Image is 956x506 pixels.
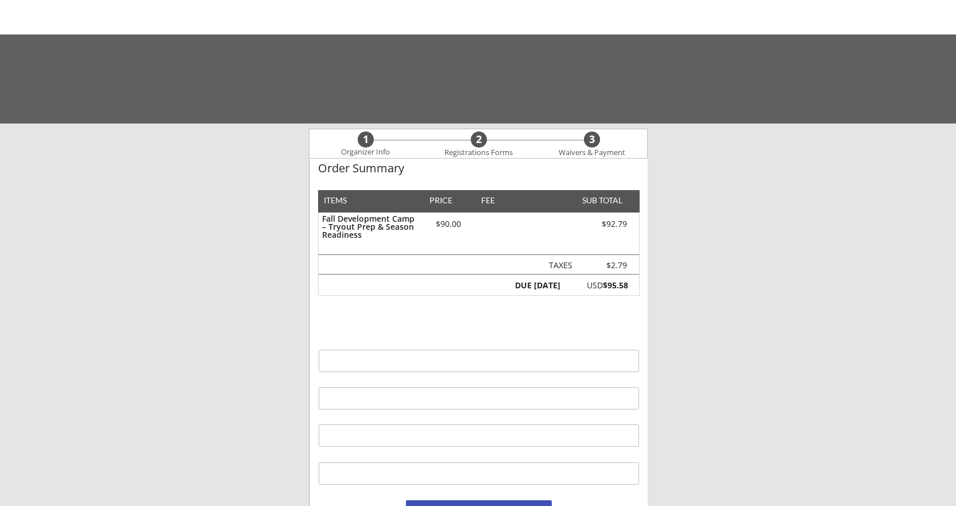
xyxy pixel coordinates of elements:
div: DUE [DATE] [513,281,560,289]
div: TAXES [544,261,572,269]
div: Taxes not charged on the fee [544,261,572,270]
div: $92.79 [562,220,627,228]
div: $2.79 [582,261,627,269]
div: ITEMS [324,196,365,204]
div: Registrations Forms [439,148,518,157]
div: 3 [584,133,600,146]
div: Waivers & Payment [552,148,632,157]
div: Organizer Info [334,148,397,157]
div: Order Summary [318,162,640,175]
div: 1 [358,133,374,146]
div: FEE [473,196,503,204]
div: 2 [471,133,487,146]
div: SUB TOTAL [578,196,622,204]
div: Taxes not charged on the fee [582,261,627,270]
div: $90.00 [424,220,473,228]
div: USD [567,281,628,289]
div: Fall Development Camp – Tryout Prep & Season Readiness [322,215,419,239]
div: PRICE [424,196,458,204]
strong: $95.58 [603,280,628,291]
